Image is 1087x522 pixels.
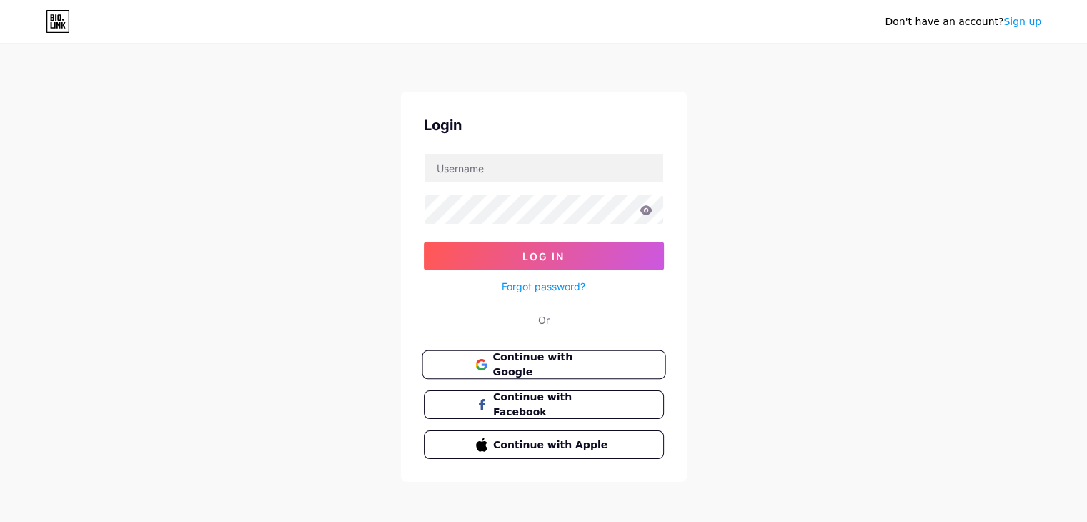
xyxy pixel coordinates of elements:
[493,438,611,453] span: Continue with Apple
[885,14,1041,29] div: Don't have an account?
[538,312,550,328] div: Or
[424,390,664,419] button: Continue with Facebook
[424,242,664,270] button: Log In
[492,350,612,380] span: Continue with Google
[424,114,664,136] div: Login
[424,350,664,379] a: Continue with Google
[424,430,664,459] button: Continue with Apple
[422,350,665,380] button: Continue with Google
[493,390,611,420] span: Continue with Facebook
[425,154,663,182] input: Username
[1003,16,1041,27] a: Sign up
[502,279,585,294] a: Forgot password?
[522,250,565,262] span: Log In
